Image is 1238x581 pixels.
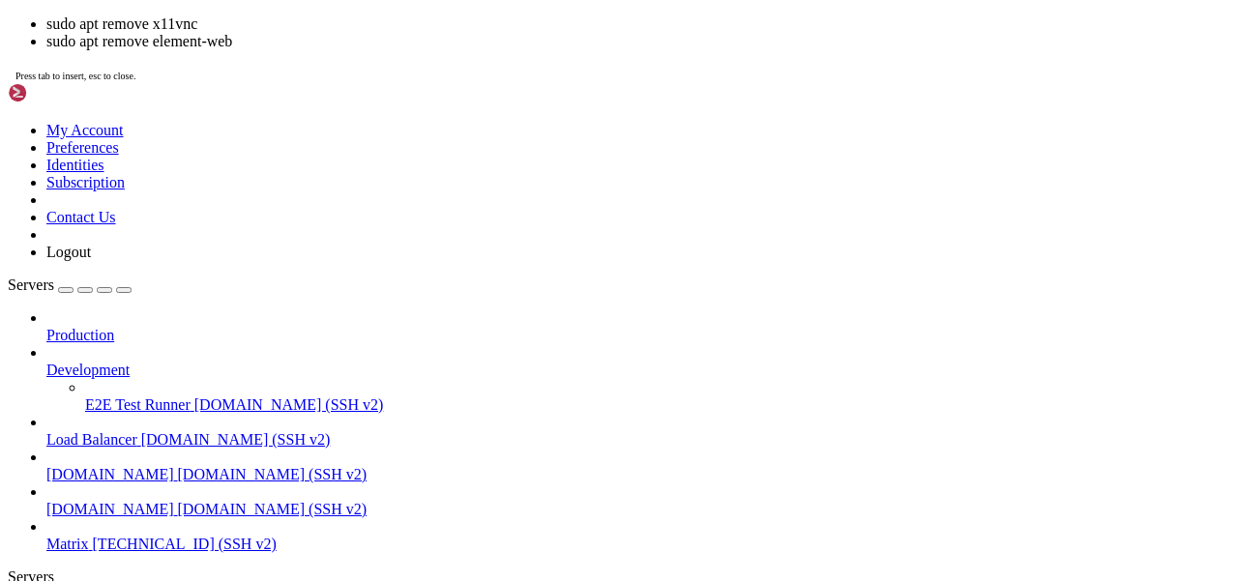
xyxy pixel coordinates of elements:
span: E2E Test Runner [85,396,191,413]
li: [DOMAIN_NAME] [DOMAIN_NAME] (SSH v2) [46,449,1230,483]
x-row: Learn more about Ubuntu Pro at [URL][DOMAIN_NAME] [8,238,986,254]
li: sudo apt remove element-web [46,33,1230,50]
x-row: root@server1:~# sudo apt remove [8,435,986,451]
span: Чтение списков пакетов… Готово [8,90,240,105]
span: [DOMAIN_NAME] [46,501,174,517]
span: Расчёт обновлений… Готово [8,139,201,155]
a: Contact Us [46,209,116,225]
x-row: See "systemctl status matrix-[MEDICAL_DATA].service" and "journalctl -xeu matrix-[MEDICAL_DATA].s... [8,419,986,435]
span: Press tab to insert, esc to close. [15,71,135,81]
span: Следующие НОВЫЕ пакеты будут установлены: [8,254,325,270]
x-row: root@server1:~# sudo systemctl restart matrix-[MEDICAL_DATA] [8,386,986,402]
span: E: [8,369,23,385]
li: Production [46,309,1230,344]
a: Matrix [TECHNICAL_ID] (SSH v2) [46,536,1230,553]
span: Servers [8,276,54,293]
x-row: libglib2.0-0 libglib2.0-bin libglib2.0-data matrix-[MEDICAL_DATA]-py3 powermgmt-base snapd sosreport [8,304,986,320]
a: Preferences [46,139,119,156]
a: [DOMAIN_NAME] [DOMAIN_NAME] (SSH v2) [46,466,1230,483]
span: [DOMAIN_NAME] (SSH v2) [141,431,331,448]
a: Logout [46,244,91,260]
span: [TECHNICAL_ID] (SSH v2) [93,536,277,552]
x-row: python3-packaging [8,271,986,287]
a: Load Balancer [DOMAIN_NAME] (SSH v2) [46,431,1230,449]
li: Development [46,344,1230,414]
x-row: libmagickcore-6.q16-6 libexo-2-0 imagemagick-6-common libde265-0 [8,205,986,221]
span: [DOMAIN_NAME] [46,466,174,482]
x-row: Job for matrix-[MEDICAL_DATA].service failed because the control process exited with error code. [8,402,986,419]
a: E2E Test Runner [DOMAIN_NAME] (SSH v2) [85,396,1230,414]
span: Production [46,327,114,343]
a: Subscription [46,174,125,190]
x-row: Last login: [DATE] from [TECHNICAL_ID] [8,57,986,73]
span: Load Balancer [46,431,137,448]
a: Servers [8,276,132,293]
li: Load Balancer [DOMAIN_NAME] (SSH v2) [46,414,1230,449]
span: [DOMAIN_NAME] (SSH v2) [178,466,368,482]
a: Production [46,327,1230,344]
span: [DOMAIN_NAME] (SSH v2) [178,501,368,517]
li: [DOMAIN_NAME] [DOMAIN_NAME] (SSH v2) [46,483,1230,518]
span: Необходимо скачать 75,9 MB архивов. [8,336,279,352]
span: [DOMAIN_NAME] (SSH v2) [194,396,384,413]
x-row: libexo-common [8,221,986,238]
span: Обновлено 7 пакетов, установлено 1 новых пакетов, для удаления отмечено 0 пакетов, и 0 пакетов не... [8,320,843,335]
x-row: root@server1:~# sudo apt upgrade [8,73,986,90]
x-row: Run 'do-release-upgrade' to upgrade to it. [8,8,986,24]
a: Development [46,362,1230,379]
a: [DOMAIN_NAME] [DOMAIN_NAME] (SSH v2) [46,501,1230,518]
span: Построение дерева зависимостей… Готово [8,106,302,122]
span: Чтение информации о состоянии… Готово [8,123,294,138]
a: Identities [46,157,104,173]
li: Matrix [TECHNICAL_ID] (SSH v2) [46,518,1230,553]
x-row: Get more security updates through Ubuntu Pro with 'esm-apps' enabled: [8,156,986,172]
span: Недостаточно свободного места в /var/cache/apt/archives/. [23,369,464,385]
span: После данной операции объём занятого дискового пространства возрастёт на 7 633 kB. [8,353,642,368]
li: sudo apt remove x11vnc [46,15,1230,33]
x-row: libphp-adodb exo-utils libheif1 imagemagick python3-virtualenv libopenexr25 [8,172,986,189]
span: Следующие пакеты будут обновлены: [8,287,263,303]
span: Matrix [46,536,89,552]
a: My Account [46,122,124,138]
img: Shellngn [8,83,119,102]
span: Development [46,362,130,378]
li: E2E Test Runner [DOMAIN_NAME] (SSH v2) [85,379,1230,414]
x-row: libmagickcore-6.q16-6-extra libmagickwand-6.q16-6 imagemagick-6.q16 [8,189,986,205]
